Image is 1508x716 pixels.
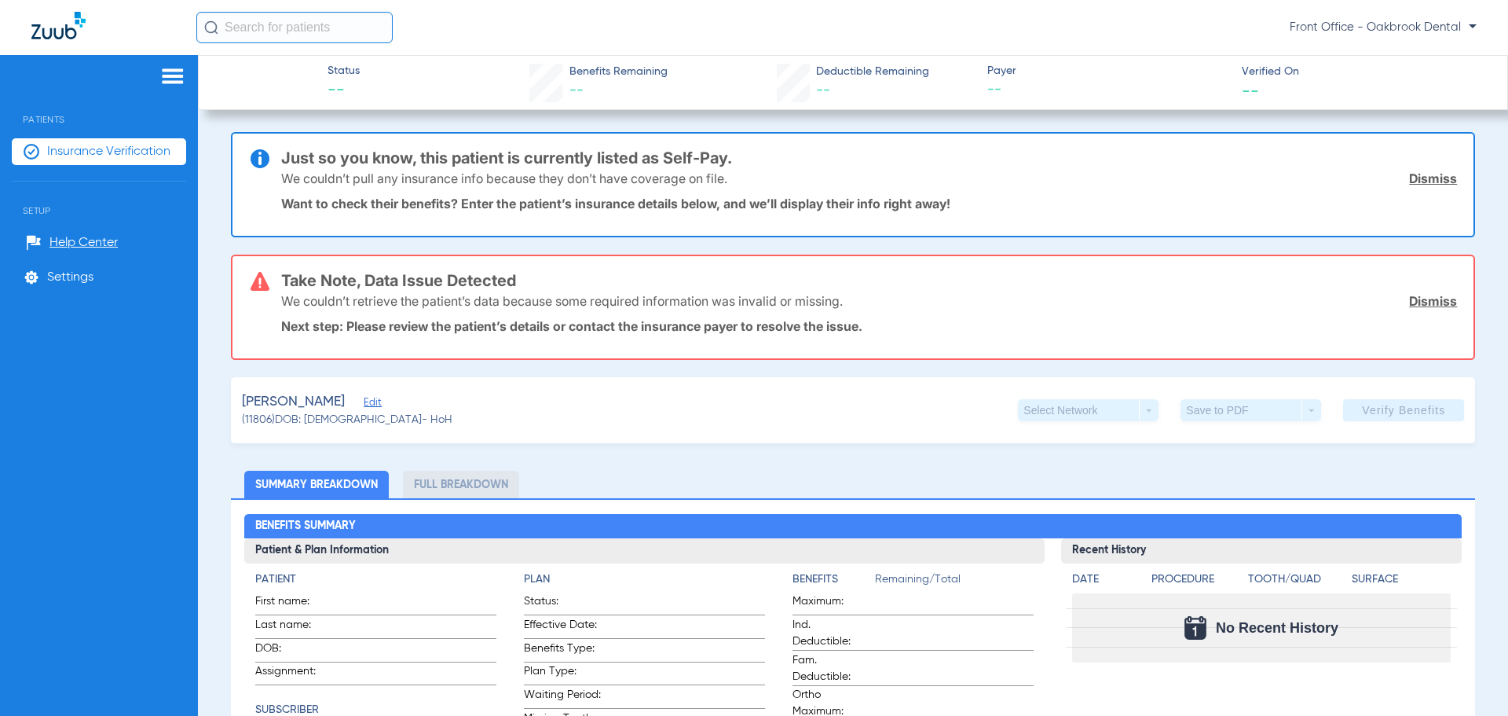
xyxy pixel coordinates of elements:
[255,663,332,685] span: Assignment:
[569,64,668,80] span: Benefits Remaining
[1151,571,1243,593] app-breakdown-title: Procedure
[26,235,118,251] a: Help Center
[816,83,830,97] span: --
[987,63,1228,79] span: Payer
[792,617,869,650] span: Ind. Deductible:
[792,571,875,593] app-breakdown-title: Benefits
[12,182,186,216] span: Setup
[49,235,118,251] span: Help Center
[792,571,875,588] h4: Benefits
[1409,293,1457,309] a: Dismiss
[281,273,1458,288] h3: Take Note, Data Issue Detected
[242,392,345,412] span: [PERSON_NAME]
[1352,571,1451,588] h4: Surface
[1290,20,1477,35] span: Front Office - Oakbrook Dental
[328,80,360,102] span: --
[204,20,218,35] img: Search Icon
[281,196,1458,211] p: Want to check their benefits? Enter the patient’s insurance details below, and we’ll display thei...
[1072,571,1138,588] h4: Date
[281,150,1458,166] h3: Just so you know, this patient is currently listed as Self-Pay.
[1151,571,1243,588] h4: Procedure
[792,652,869,685] span: Fam. Deductible:
[281,171,727,186] p: We couldn’t pull any insurance info because they don’t have coverage on file.
[1072,571,1138,593] app-breakdown-title: Date
[251,272,269,291] img: error-icon
[255,593,332,615] span: First name:
[524,593,601,615] span: Status:
[328,63,360,79] span: Status
[255,617,332,638] span: Last name:
[1352,571,1451,593] app-breakdown-title: Surface
[242,412,452,428] span: (11806) DOB: [DEMOGRAPHIC_DATA] - HoH
[31,12,86,39] img: Zuub Logo
[816,64,929,80] span: Deductible Remaining
[244,471,389,498] li: Summary Breakdown
[47,144,170,160] span: Insurance Verification
[524,617,601,638] span: Effective Date:
[251,149,269,168] img: info-icon
[281,293,843,309] p: We couldn’t retrieve the patient’s data because some required information was invalid or missing.
[524,663,601,685] span: Plan Type:
[196,12,393,43] input: Search for patients
[47,270,93,285] span: Settings
[160,67,185,86] img: hamburger-icon
[987,80,1228,100] span: --
[524,571,765,588] h4: Plan
[255,641,332,662] span: DOB:
[524,641,601,662] span: Benefits Type:
[364,397,378,412] span: Edit
[569,83,584,97] span: --
[1409,171,1457,186] a: Dismiss
[244,514,1462,539] h2: Benefits Summary
[792,593,869,615] span: Maximum:
[875,571,1034,593] span: Remaining/Total
[524,687,601,708] span: Waiting Period:
[281,318,1458,334] p: Next step: Please review the patient’s details or contact the insurance payer to resolve the issue.
[12,90,186,125] span: Patients
[403,471,519,498] li: Full Breakdown
[255,571,496,588] h4: Patient
[1242,64,1483,80] span: Verified On
[1216,620,1338,636] span: No Recent History
[1242,82,1259,98] span: --
[244,538,1045,564] h3: Patient & Plan Information
[1061,538,1462,564] h3: Recent History
[1248,571,1347,593] app-breakdown-title: Tooth/Quad
[1248,571,1347,588] h4: Tooth/Quad
[1184,616,1206,640] img: Calendar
